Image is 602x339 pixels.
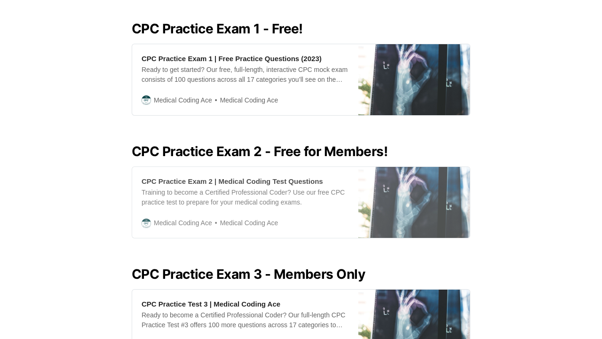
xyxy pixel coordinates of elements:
[132,21,470,36] h2: CPC Practice Exam 1 - Free!
[142,188,349,207] div: Training to become a Certified Professional Coder? Use our free CPC practice test to prepare for ...
[142,54,322,63] div: CPC Practice Exam 1 | Free Practice Questions (2023)
[212,218,278,229] span: Medical Coding Ace
[132,267,470,282] h2: CPC Practice Exam 3 - Members Only
[142,310,349,330] div: Ready to become a Certified Professional Coder? Our full-length CPC Practice Test #3 offers 100 m...
[142,65,349,85] div: Ready to get started? Our free, full-length, interactive CPC mock exam consists of 100 questions ...
[142,176,323,186] div: CPC Practice Exam 2 | Medical Coding Test Questions
[132,166,470,238] a: CPC Practice Exam 2 | Medical Coding Test QuestionsTraining to become a Certified Professional Co...
[142,299,280,309] div: CPC Practice Test 3 | Medical Coding Ace
[154,95,212,105] span: Medical Coding Ace
[132,144,470,159] h2: CPC Practice Exam 2 - Free for Members!
[154,218,212,228] span: Medical Coding Ace
[132,44,470,116] a: CPC Practice Exam 1 | Free Practice Questions (2023)Ready to get started? Our free, full-length, ...
[212,95,278,106] span: Medical Coding Ace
